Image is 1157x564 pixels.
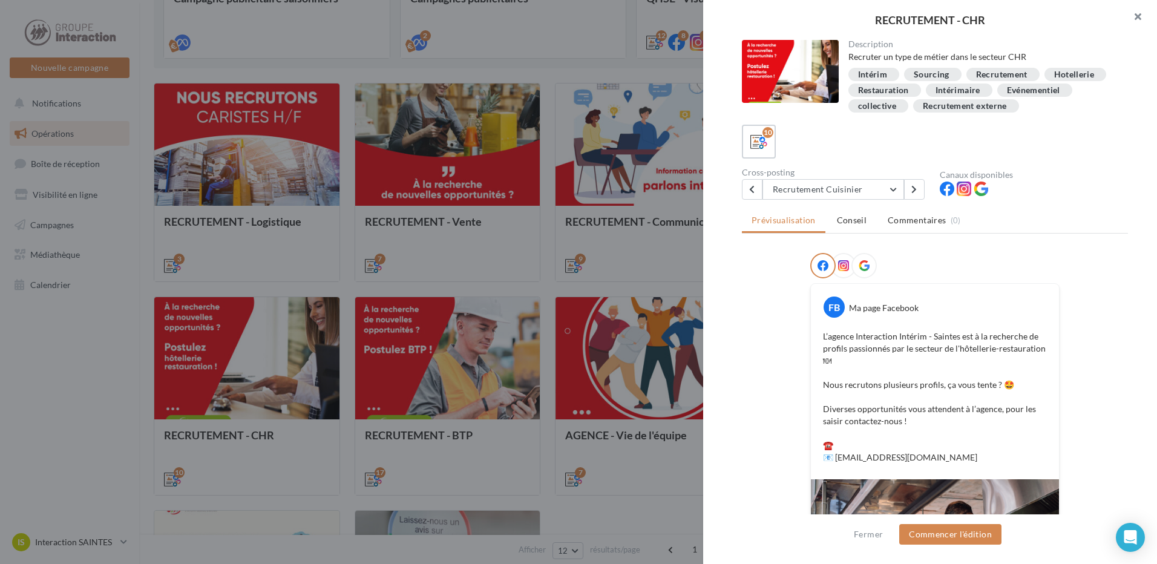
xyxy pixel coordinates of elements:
[888,214,946,226] span: Commentaires
[1116,523,1145,552] div: Open Intercom Messenger
[936,86,980,95] div: Intérimaire
[723,15,1138,25] div: RECRUTEMENT - CHR
[849,302,919,314] div: Ma page Facebook
[742,168,930,177] div: Cross-posting
[1054,70,1095,79] div: Hotellerie
[848,51,1119,63] div: Recruter un type de métier dans le secteur CHR
[823,330,1047,464] p: L’agence Interaction Intérim - Saintes est à la recherche de profils passionnés par le secteur de...
[858,102,897,111] div: collective
[1007,86,1060,95] div: Evénementiel
[824,297,845,318] div: FB
[923,102,1007,111] div: Recrutement externe
[940,171,1128,179] div: Canaux disponibles
[858,86,909,95] div: Restauration
[849,527,888,542] button: Fermer
[762,127,773,138] div: 10
[976,70,1028,79] div: Recrutement
[951,215,961,225] span: (0)
[848,40,1119,48] div: Description
[762,179,904,200] button: Recrutement Cuisinier
[899,524,1001,545] button: Commencer l'édition
[914,70,949,79] div: Sourcing
[858,70,887,79] div: Intérim
[837,215,867,225] span: Conseil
